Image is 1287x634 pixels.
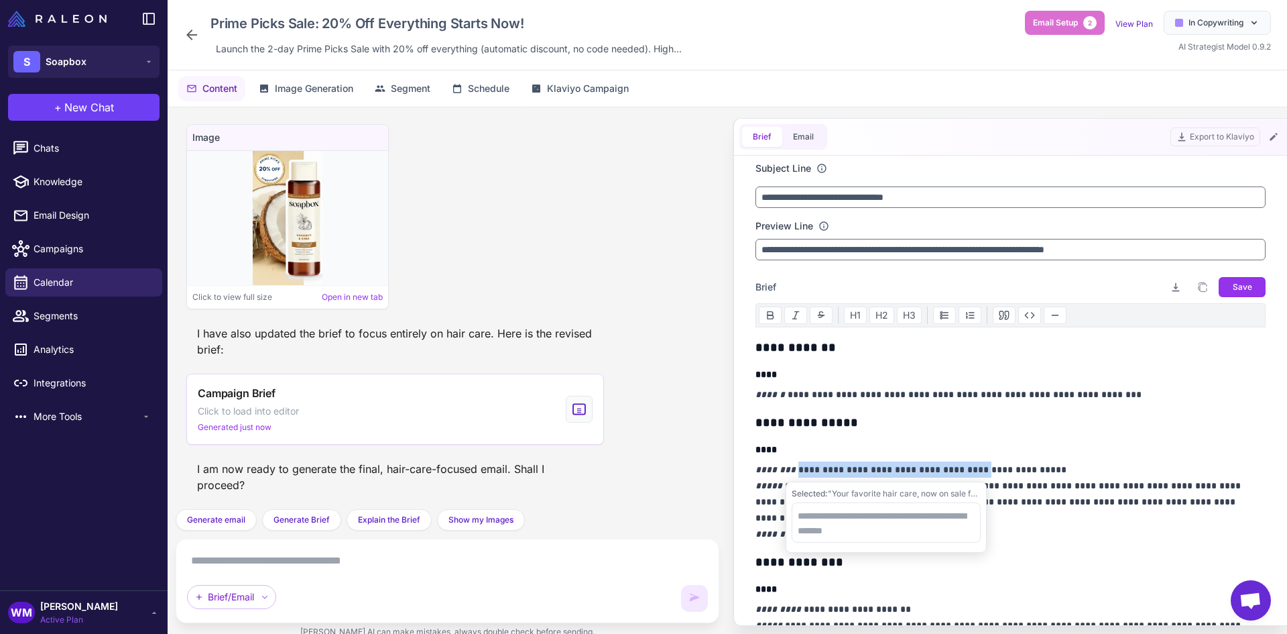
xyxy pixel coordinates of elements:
[1266,129,1282,145] button: Edit Email
[1170,127,1260,146] button: Export to Klaviyo
[5,335,162,364] a: Analytics
[844,307,867,324] button: H1
[198,385,275,401] span: Campaign Brief
[202,81,237,96] span: Content
[753,131,772,143] span: Brief
[755,219,813,233] label: Preview Line
[275,81,353,96] span: Image Generation
[187,585,276,609] div: Brief/Email
[187,514,245,526] span: Generate email
[13,51,40,72] div: S
[46,54,86,69] span: Soapbox
[34,309,151,323] span: Segments
[347,509,432,531] button: Explain the Brief
[1115,19,1153,29] a: View Plan
[40,614,118,626] span: Active Plan
[40,599,118,614] span: [PERSON_NAME]
[358,514,420,526] span: Explain the Brief
[8,602,35,623] div: WM
[186,320,604,363] div: I have also updated the brief to focus entirely on hair care. Here is the revised brief:
[176,509,257,531] button: Generate email
[178,76,245,101] button: Content
[367,76,438,101] button: Segment
[444,76,517,101] button: Schedule
[253,151,323,285] img: Image
[8,11,107,27] img: Raleon Logo
[5,369,162,397] a: Integrations
[273,514,330,526] span: Generate Brief
[262,509,341,531] button: Generate Brief
[897,307,922,324] button: H3
[8,94,160,121] button: +New Chat
[8,11,112,27] a: Raleon Logo
[198,421,271,433] span: Generated just now
[198,404,299,419] span: Click to load into editor
[792,488,828,498] span: Selected:
[1192,276,1213,298] button: Copy brief
[34,342,151,357] span: Analytics
[5,168,162,196] a: Knowledge
[322,291,383,303] a: Open in new tab
[742,127,782,147] button: Brief
[523,76,637,101] button: Klaviyo Campaign
[34,141,151,156] span: Chats
[205,11,687,36] div: Click to edit campaign name
[251,76,361,101] button: Image Generation
[755,161,811,176] label: Subject Line
[755,280,776,295] span: Brief
[1165,276,1186,298] button: Download brief
[34,409,141,424] span: More Tools
[5,302,162,330] a: Segments
[34,275,151,290] span: Calendar
[34,208,151,223] span: Email Design
[5,235,162,263] a: Campaigns
[34,174,151,189] span: Knowledge
[64,99,114,115] span: New Chat
[547,81,629,96] span: Klaviyo Campaign
[391,81,430,96] span: Segment
[5,134,162,162] a: Chats
[34,242,151,256] span: Campaigns
[1231,580,1271,621] div: Open chat
[192,291,272,303] span: Click to view full size
[792,488,981,500] div: "Your favorite hair care, now on sale for"
[1083,16,1097,30] span: 2
[1178,42,1271,52] span: AI Strategist Model 0.9.2
[1188,17,1243,29] span: In Copywriting
[468,81,509,96] span: Schedule
[437,509,525,531] button: Show my Images
[210,39,687,59] div: Click to edit description
[192,130,383,145] h4: Image
[1219,277,1266,297] button: Save
[5,201,162,229] a: Email Design
[1025,11,1105,35] button: Email Setup2
[448,514,513,526] span: Show my Images
[186,456,604,498] div: I am now ready to generate the final, hair-care-focused email. Shall I proceed?
[54,99,62,115] span: +
[8,46,160,78] button: SSoapbox
[869,307,894,324] button: H2
[34,376,151,390] span: Integrations
[1033,17,1078,29] span: Email Setup
[782,127,824,147] button: Email
[5,268,162,297] a: Calendar
[216,42,682,56] span: Launch the 2-day Prime Picks Sale with 20% off everything (automatic discount, no code needed). H...
[1233,281,1252,293] span: Save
